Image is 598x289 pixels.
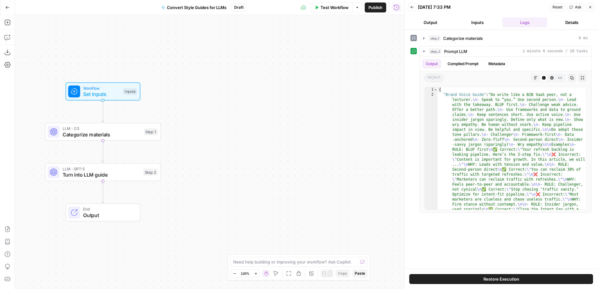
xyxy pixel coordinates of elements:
div: Inputs [123,88,137,95]
span: Restore Execution [483,276,519,282]
button: Compiled Prompt [444,59,482,69]
button: Paste [352,269,368,277]
g: Edge from step_1 to step_2 [102,141,104,163]
span: Prompt LLM [444,48,467,54]
span: Categorize materials [63,131,141,138]
span: Ask [575,4,581,10]
span: Output [83,211,134,219]
button: 1 minute 6 seconds / 18 tasks [420,46,591,56]
button: Metadata [485,59,509,69]
div: EndOutput [45,204,161,222]
span: step_1 [429,35,441,41]
div: WorkflowSet InputsInputs [45,83,161,101]
span: 1 minute 6 seconds / 18 tasks [523,49,588,54]
div: Step 1 [144,128,158,135]
span: Turn into LLM guide [63,171,140,178]
span: 0 ms [579,36,588,41]
g: Edge from step_2 to end [102,181,104,203]
span: End [83,206,134,212]
button: Details [550,17,595,27]
div: 1 minute 6 seconds / 18 tasks [420,57,591,212]
span: LLM · O3 [63,126,141,131]
span: Workflow [83,85,120,91]
span: Paste [355,271,365,276]
span: Toggle code folding, rows 1 through 8 [434,87,437,92]
button: Logs [502,17,547,27]
span: Publish [368,4,382,11]
div: 1 [425,87,438,92]
span: Test Workflow [320,4,349,11]
button: Output [408,17,453,27]
span: Set Inputs [83,90,120,98]
span: Categorize materials [443,35,483,41]
button: Ask [567,3,584,11]
span: LLM · GPT-5 [63,166,140,172]
button: Copy [335,269,350,277]
span: Copy [338,271,347,276]
span: Convert Style Guides for LLMs [167,4,226,11]
g: Edge from start to step_1 [102,100,104,122]
span: step_2 [429,48,442,54]
div: LLM · GPT-5Turn into LLM guideStep 2 [45,163,161,181]
button: Test Workflow [311,2,352,12]
div: LLM · O3Categorize materialsStep 1 [45,123,161,141]
button: 0 ms [420,33,591,43]
span: object [425,74,444,82]
button: Convert Style Guides for LLMs [158,2,230,12]
div: Step 2 [143,169,158,176]
button: Output [422,59,441,69]
span: Draft [234,5,244,10]
button: Publish [365,2,386,12]
span: 120% [241,271,249,276]
button: Restore Execution [409,274,593,284]
span: Reset [553,4,562,10]
button: Reset [550,3,565,11]
button: Inputs [455,17,500,27]
div: 2 [425,92,438,262]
